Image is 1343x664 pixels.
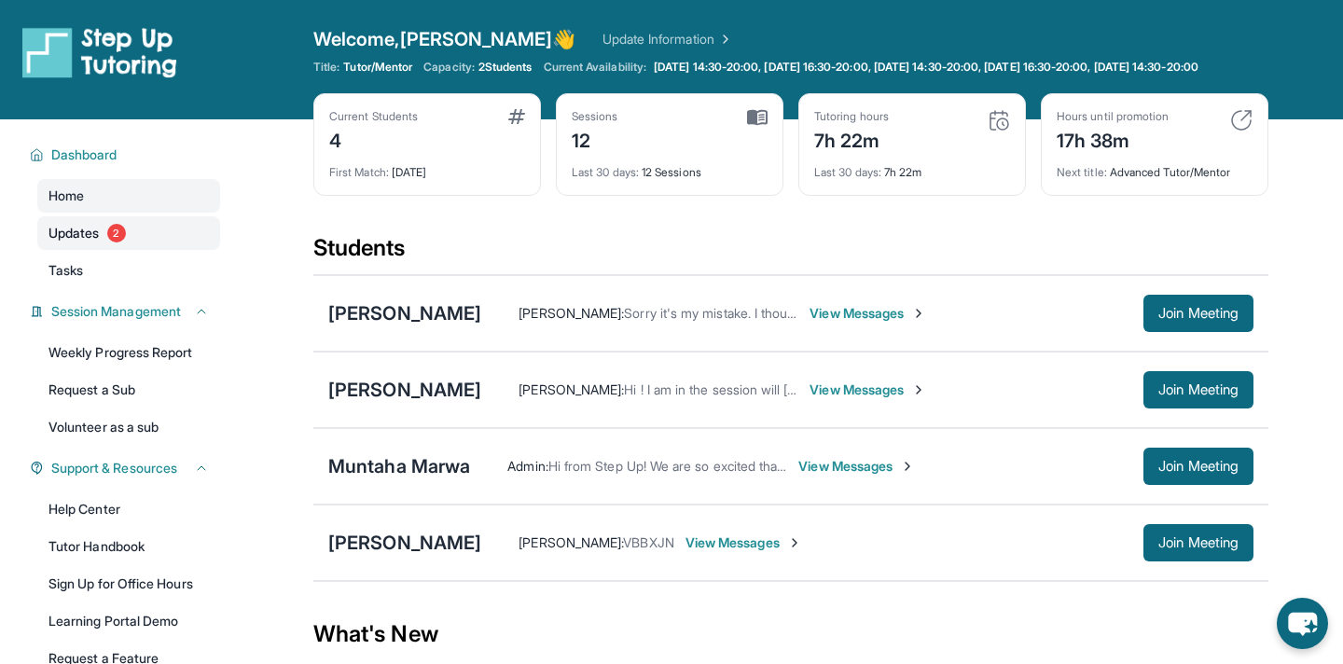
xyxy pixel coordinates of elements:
div: Hours until promotion [1057,109,1169,124]
div: 17h 38m [1057,124,1169,154]
a: Volunteer as a sub [37,410,220,444]
div: Current Students [329,109,418,124]
a: Request a Sub [37,373,220,407]
a: Tutor Handbook [37,530,220,563]
img: Chevron Right [714,30,733,48]
img: Chevron-Right [911,306,926,321]
span: Last 30 days : [572,165,639,179]
span: View Messages [810,304,926,323]
div: Sessions [572,109,618,124]
div: Advanced Tutor/Mentor [1057,154,1253,180]
span: VBBXJN [623,534,673,550]
img: card [747,109,768,126]
span: 2 [107,224,126,242]
span: Tasks [48,261,83,280]
span: Join Meeting [1158,537,1239,548]
button: Dashboard [44,145,209,164]
a: Updates2 [37,216,220,250]
div: [PERSON_NAME] [328,377,481,403]
div: [DATE] [329,154,525,180]
span: Session Management [51,302,181,321]
img: card [508,109,525,124]
span: Admin : [507,458,547,474]
span: [PERSON_NAME] : [519,381,624,397]
div: 12 [572,124,618,154]
a: Tasks [37,254,220,287]
span: Join Meeting [1158,461,1239,472]
img: logo [22,26,177,78]
a: Sign Up for Office Hours [37,567,220,601]
span: 2 Students [478,60,533,75]
span: Updates [48,224,100,242]
img: Chevron-Right [911,382,926,397]
a: [DATE] 14:30-20:00, [DATE] 16:30-20:00, [DATE] 14:30-20:00, [DATE] 16:30-20:00, [DATE] 14:30-20:00 [650,60,1202,75]
a: Home [37,179,220,213]
button: chat-button [1277,598,1328,649]
span: [PERSON_NAME] : [519,305,624,321]
span: View Messages [810,380,926,399]
img: Chevron-Right [787,535,802,550]
span: Dashboard [51,145,118,164]
div: [PERSON_NAME] [328,530,481,556]
img: Chevron-Right [900,459,915,474]
span: Join Meeting [1158,308,1239,319]
span: Capacity: [423,60,475,75]
a: Help Center [37,492,220,526]
span: Welcome, [PERSON_NAME] 👋 [313,26,576,52]
span: Hi ! I am in the session will [PERSON_NAME] still be able to make it [DATE] ? [624,381,1072,397]
span: Home [48,187,84,205]
a: Update Information [602,30,733,48]
div: Students [313,233,1268,274]
button: Join Meeting [1143,295,1253,332]
img: card [988,109,1010,131]
span: View Messages [685,533,802,552]
div: 12 Sessions [572,154,768,180]
span: First Match : [329,165,389,179]
span: Current Availability: [544,60,646,75]
a: Weekly Progress Report [37,336,220,369]
span: Sorry it's my mistake. I thought Aaraf class is [DATE] and [DATE]. Ok he will join [DATE] 6.15pm [624,305,1179,321]
img: card [1230,109,1253,131]
span: Join Meeting [1158,384,1239,395]
a: Learning Portal Demo [37,604,220,638]
div: Tutoring hours [814,109,889,124]
button: Session Management [44,302,209,321]
span: [PERSON_NAME] : [519,534,623,550]
button: Join Meeting [1143,524,1253,561]
button: Join Meeting [1143,448,1253,485]
span: Next title : [1057,165,1107,179]
span: Last 30 days : [814,165,881,179]
div: Muntaha Marwa [328,453,470,479]
span: Tutor/Mentor [343,60,412,75]
div: 7h 22m [814,124,889,154]
div: 7h 22m [814,154,1010,180]
div: 4 [329,124,418,154]
button: Join Meeting [1143,371,1253,408]
span: Support & Resources [51,459,177,477]
span: Title: [313,60,339,75]
button: Support & Resources [44,459,209,477]
span: View Messages [798,457,915,476]
div: [PERSON_NAME] [328,300,481,326]
span: [DATE] 14:30-20:00, [DATE] 16:30-20:00, [DATE] 14:30-20:00, [DATE] 16:30-20:00, [DATE] 14:30-20:00 [654,60,1198,75]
